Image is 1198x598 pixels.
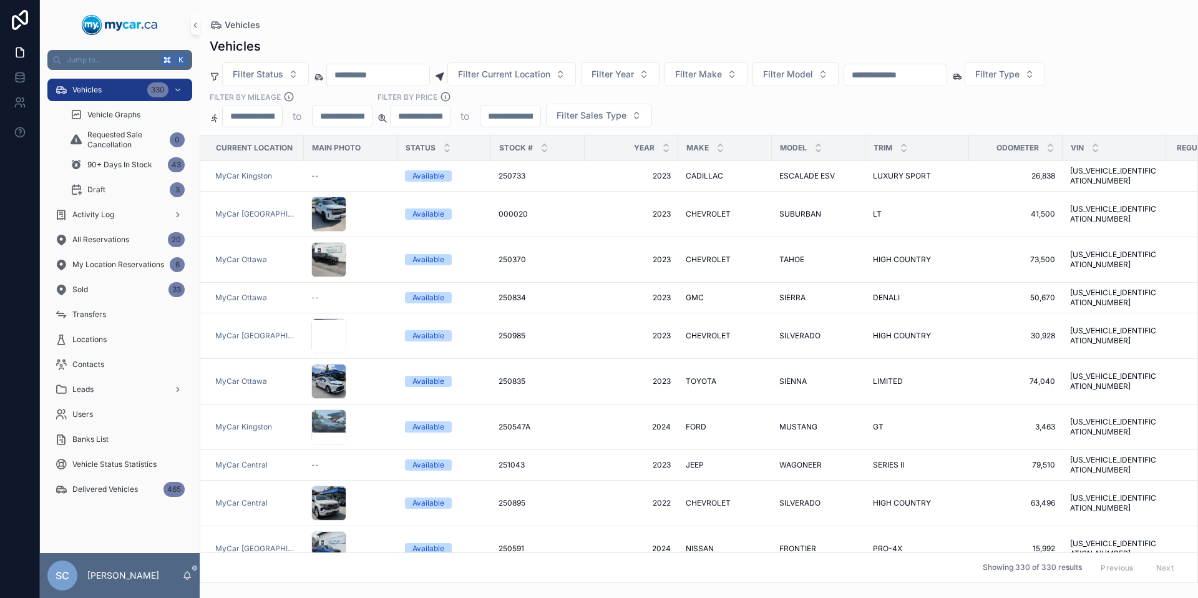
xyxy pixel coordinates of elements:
[499,209,577,219] a: 000020
[976,460,1055,470] a: 79,510
[87,185,105,195] span: Draft
[592,544,671,554] a: 2024
[405,498,484,509] a: Available
[412,330,444,341] div: Available
[215,209,296,219] a: MyCar [GEOGRAPHIC_DATA]
[412,376,444,387] div: Available
[873,544,902,554] span: PRO-4X
[1070,455,1159,475] span: [US_VEHICLE_IDENTIFICATION_NUMBER]
[405,170,484,182] a: Available
[1070,493,1159,513] a: [US_VEHICLE_IDENTIFICATION_NUMBER]
[405,254,484,265] a: Available
[1070,250,1159,270] a: [US_VEHICLE_IDENTIFICATION_NUMBER]
[976,293,1055,303] a: 50,670
[215,293,267,303] span: MyCar Ottawa
[210,37,261,55] h1: Vehicles
[405,208,484,220] a: Available
[47,228,192,251] a: All Reservations20
[779,544,858,554] a: FRONTIER
[779,293,858,303] a: SIERRA
[47,328,192,351] a: Locations
[72,335,107,345] span: Locations
[873,498,962,508] a: HIGH COUNTRY
[873,498,931,508] span: HIGH COUNTRY
[499,171,525,181] span: 250733
[412,498,444,509] div: Available
[412,208,444,220] div: Available
[779,544,816,554] span: FRONTIER
[412,292,444,303] div: Available
[686,498,764,508] a: CHEVROLET
[1070,417,1159,437] a: [US_VEHICLE_IDENTIFICATION_NUMBER]
[499,422,530,432] span: 250547A
[976,544,1055,554] span: 15,992
[592,331,671,341] span: 2023
[779,331,821,341] span: SILVERADO
[72,360,104,370] span: Contacts
[686,171,764,181] a: CADILLAC
[779,209,858,219] a: SUBURBAN
[216,143,293,153] span: Current Location
[168,282,185,297] div: 33
[499,255,577,265] a: 250370
[222,62,309,86] button: Select Button
[976,422,1055,432] a: 3,463
[686,255,731,265] span: CHEVROLET
[592,376,671,386] a: 2023
[72,459,157,469] span: Vehicle Status Statistics
[460,109,470,124] p: to
[686,209,731,219] span: CHEVROLET
[215,498,296,508] a: MyCar Central
[40,70,200,517] div: scrollable content
[592,209,671,219] a: 2023
[210,91,281,102] label: Filter By Mileage
[779,255,804,265] span: TAHOE
[215,171,296,181] a: MyCar Kingston
[665,62,748,86] button: Select Button
[499,293,526,303] span: 250834
[873,171,962,181] a: LUXURY SPORT
[215,255,267,265] span: MyCar Ottawa
[592,498,671,508] a: 2022
[873,331,931,341] span: HIGH COUNTRY
[47,478,192,501] a: Delivered Vehicles465
[634,143,655,153] span: Year
[557,109,626,122] span: Filter Sales Type
[499,498,577,508] a: 250895
[779,171,835,181] span: ESCALADE ESV
[215,422,272,432] a: MyCar Kingston
[215,376,267,386] span: MyCar Ottawa
[592,422,671,432] span: 2024
[168,157,185,172] div: 43
[873,209,962,219] a: LT
[983,563,1082,573] span: Showing 330 of 330 results
[686,331,764,341] a: CHEVROLET
[163,482,185,497] div: 465
[976,171,1055,181] span: 26,838
[1070,204,1159,224] a: [US_VEHICLE_IDENTIFICATION_NUMBER]
[686,376,764,386] a: TOYOTA
[592,68,634,81] span: Filter Year
[873,209,882,219] span: LT
[1070,166,1159,186] a: [US_VEHICLE_IDENTIFICATION_NUMBER]
[779,376,858,386] a: SIENNA
[874,143,892,153] span: Trim
[686,171,723,181] span: CADILLAC
[311,293,390,303] a: --
[412,421,444,433] div: Available
[499,544,577,554] a: 250591
[62,179,192,201] a: Draft3
[72,310,106,320] span: Transfers
[312,143,361,153] span: Main Photo
[873,255,962,265] a: HIGH COUNTRY
[779,171,858,181] a: ESCALADE ESV
[215,331,296,341] a: MyCar [GEOGRAPHIC_DATA]
[293,109,302,124] p: to
[215,498,268,508] a: MyCar Central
